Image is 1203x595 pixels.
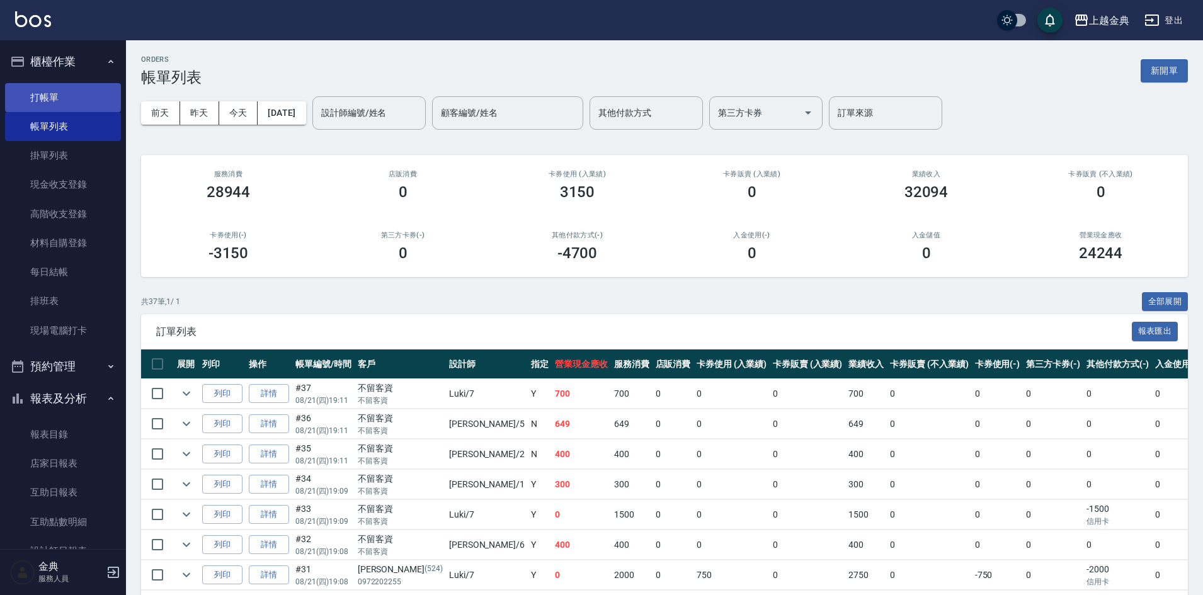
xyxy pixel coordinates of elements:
[611,349,653,379] th: 服務消費
[611,379,653,409] td: 700
[446,560,528,590] td: Luki /7
[446,409,528,439] td: [PERSON_NAME] /5
[141,296,180,307] p: 共 37 筆, 1 / 1
[358,412,443,425] div: 不留客資
[528,470,552,499] td: Y
[358,382,443,395] div: 不留客資
[1097,183,1105,201] h3: 0
[1141,59,1188,82] button: 新開單
[770,409,846,439] td: 0
[887,349,971,379] th: 卡券販賣 (不入業績)
[5,478,121,507] a: 互助日報表
[887,500,971,530] td: 0
[1029,170,1173,178] h2: 卡券販賣 (不入業績)
[5,200,121,229] a: 高階收支登錄
[528,349,552,379] th: 指定
[5,229,121,258] a: 材料自購登錄
[177,535,196,554] button: expand row
[246,349,292,379] th: 操作
[446,349,528,379] th: 設計師
[5,45,121,78] button: 櫃檯作業
[748,183,756,201] h3: 0
[292,470,355,499] td: #34
[5,536,121,565] a: 設計師日報表
[845,530,887,560] td: 400
[1037,8,1063,33] button: save
[399,183,408,201] h3: 0
[249,535,289,555] a: 詳情
[249,505,289,524] a: 詳情
[1089,13,1129,28] div: 上越金典
[528,379,552,409] td: Y
[972,500,1023,530] td: 0
[693,500,770,530] td: 0
[1023,560,1083,590] td: 0
[552,500,611,530] td: 0
[770,349,846,379] th: 卡券販賣 (入業績)
[358,472,443,485] div: 不留客資
[1023,349,1083,379] th: 第三方卡券(-)
[1069,8,1134,33] button: 上越金典
[249,475,289,494] a: 詳情
[845,500,887,530] td: 1500
[854,231,998,239] h2: 入金儲值
[358,395,443,406] p: 不留客資
[1132,325,1178,337] a: 報表匯出
[552,470,611,499] td: 300
[770,530,846,560] td: 0
[552,409,611,439] td: 649
[1083,470,1153,499] td: 0
[887,439,971,469] td: 0
[15,11,51,27] img: Logo
[653,530,694,560] td: 0
[887,530,971,560] td: 0
[972,439,1023,469] td: 0
[38,573,103,584] p: 服務人員
[292,560,355,590] td: #31
[693,439,770,469] td: 0
[295,425,351,436] p: 08/21 (四) 19:11
[653,439,694,469] td: 0
[770,560,846,590] td: 0
[5,316,121,345] a: 現場電腦打卡
[1023,409,1083,439] td: 0
[177,445,196,463] button: expand row
[1083,409,1153,439] td: 0
[355,349,446,379] th: 客戶
[219,101,258,125] button: 今天
[1023,500,1083,530] td: 0
[358,455,443,467] p: 不留客資
[399,244,408,262] h3: 0
[295,455,351,467] p: 08/21 (四) 19:11
[5,170,121,199] a: 現金收支登錄
[202,414,242,434] button: 列印
[358,425,443,436] p: 不留客資
[1083,530,1153,560] td: 0
[1023,470,1083,499] td: 0
[505,231,649,239] h2: 其他付款方式(-)
[358,502,443,516] div: 不留客資
[557,244,598,262] h3: -4700
[202,535,242,555] button: 列印
[141,69,202,86] h3: 帳單列表
[972,379,1023,409] td: 0
[748,244,756,262] h3: 0
[177,475,196,494] button: expand row
[845,560,887,590] td: 2750
[653,349,694,379] th: 店販消費
[1083,349,1153,379] th: 其他付款方式(-)
[292,409,355,439] td: #36
[552,439,611,469] td: 400
[505,170,649,178] h2: 卡券使用 (入業績)
[295,485,351,497] p: 08/21 (四) 19:09
[425,563,443,576] p: (524)
[1132,322,1178,341] button: 報表匯出
[904,183,949,201] h3: 32094
[1083,500,1153,530] td: -1500
[295,516,351,527] p: 08/21 (四) 19:09
[358,442,443,455] div: 不留客資
[552,379,611,409] td: 700
[1079,244,1123,262] h3: 24244
[653,379,694,409] td: 0
[887,560,971,590] td: 0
